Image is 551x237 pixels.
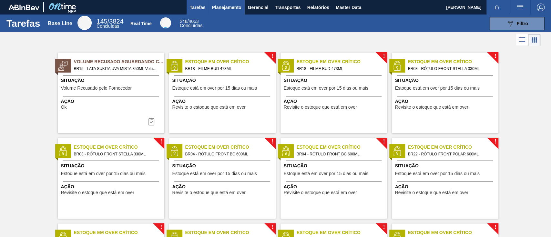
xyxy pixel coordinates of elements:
img: status [58,61,68,71]
img: status [281,61,291,71]
img: status [58,146,68,156]
span: Ação [395,98,497,105]
span: Revisite o estoque que está em over [395,190,468,195]
span: Situação [395,77,497,84]
span: ! [383,54,385,59]
span: Estoque em Over Crítico [74,229,164,236]
span: BR18 - FILME BUD 473ML [297,65,382,72]
span: Estoque está em over por 15 dias ou mais [172,171,257,176]
span: Revisite o estoque que está em over [284,105,357,110]
span: / 3824 [97,18,123,25]
div: Real Time [160,17,171,28]
span: ! [271,139,273,144]
span: Ação [61,183,163,190]
img: status [169,146,179,156]
span: Ação [284,183,385,190]
span: Volume Recusado Aguardando Ciência [74,58,164,65]
span: Estoque está em over por 15 dias ou mais [172,86,257,91]
span: Estoque em Over Crítico [297,229,387,236]
span: ! [494,54,496,59]
h1: Tarefas [6,20,40,27]
span: BR04 - RÓTULO FRONT BC 600ML [185,151,270,158]
span: Situação [61,163,163,169]
span: Situação [61,77,163,84]
span: Situação [172,163,274,169]
span: ! [160,225,162,230]
span: ! [494,139,496,144]
span: Estoque está em over por 15 dias ou mais [395,86,480,91]
span: Concluídas [180,23,202,28]
span: Estoque em Over Crítico [185,144,276,151]
span: / 4053 [180,19,199,24]
span: BR15 - LATA SUKITA UVA MISTA 350ML Volume - 628797 [74,65,159,72]
span: ! [383,139,385,144]
span: 248 [180,19,187,24]
img: status [392,146,402,156]
div: Visão em Lista [516,34,528,46]
span: Tarefas [190,4,206,11]
span: Ação [172,98,274,105]
span: BR22 - RÓTULO FRONT POLAR 600ML [408,151,493,158]
span: Estoque em Over Crítico [297,144,387,151]
span: Ação [172,183,274,190]
span: BR03 - RÓTULO FRONT STELLA 330ML [408,65,493,72]
span: ! [160,139,162,144]
div: Completar tarefa: 30344163 [144,115,159,128]
span: Revisite o estoque que está em over [284,190,357,195]
span: Ação [284,98,385,105]
div: Base Line [48,21,72,26]
img: Logout [537,4,545,11]
span: Estoque está em over por 15 dias ou mais [395,171,480,176]
span: Planejamento [212,4,241,11]
span: Concluídas [97,24,119,29]
span: Situação [395,163,497,169]
span: Estoque em Over Crítico [74,144,164,151]
div: Real Time [180,19,202,28]
span: Situação [172,77,274,84]
button: icon-task-complete [144,115,159,128]
span: Revisite o estoque que está em over [61,190,134,195]
button: Filtro [490,17,545,30]
span: Ação [395,183,497,190]
div: Base Line [97,19,123,28]
img: status [392,61,402,71]
img: TNhmsLtSVTkK8tSr43FrP2fwEKptu5GPRR3wAAAABJRU5ErkJggg== [8,5,39,10]
img: userActions [516,4,524,11]
span: Filtro [517,21,528,26]
span: BR04 - RÓTULO FRONT BC 600ML [297,151,382,158]
span: Ok [61,105,67,110]
span: ! [383,225,385,230]
span: Situação [284,77,385,84]
span: Estoque está em over por 15 dias ou mais [284,171,368,176]
span: Estoque em Over Crítico [408,229,498,236]
img: status [169,61,179,71]
span: Revisite o estoque que está em over [172,105,246,110]
span: Estoque em Over Crítico [297,58,387,65]
span: Estoque em Over Crítico [185,229,276,236]
span: Master Data [336,4,361,11]
img: icon-task-complete [148,118,155,125]
span: Volume Recusado pelo Fornecedor [61,86,132,91]
span: Situação [284,163,385,169]
span: Revisite o estoque que está em over [395,105,468,110]
span: Relatórios [307,4,329,11]
button: Notificações [486,3,507,12]
span: Estoque em Over Crítico [408,144,498,151]
span: Estoque em Over Crítico [185,58,276,65]
span: ! [494,225,496,230]
img: status [281,146,291,156]
span: 145 [97,18,107,25]
span: ! [271,54,273,59]
span: Gerencial [248,4,269,11]
span: Estoque está em over por 15 dias ou mais [61,171,146,176]
span: Ação [61,98,163,105]
span: ! [271,225,273,230]
span: Estoque está em over por 15 dias ou mais [284,86,368,91]
span: Transportes [275,4,301,11]
span: Revisite o estoque que está em over [172,190,246,195]
div: Visão em Cards [528,34,540,46]
div: Real Time [130,21,152,26]
span: Estoque em Over Crítico [408,58,498,65]
span: BR18 - FILME BUD 473ML [185,65,270,72]
span: BR03 - RÓTULO FRONT STELLA 330ML [74,151,159,158]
